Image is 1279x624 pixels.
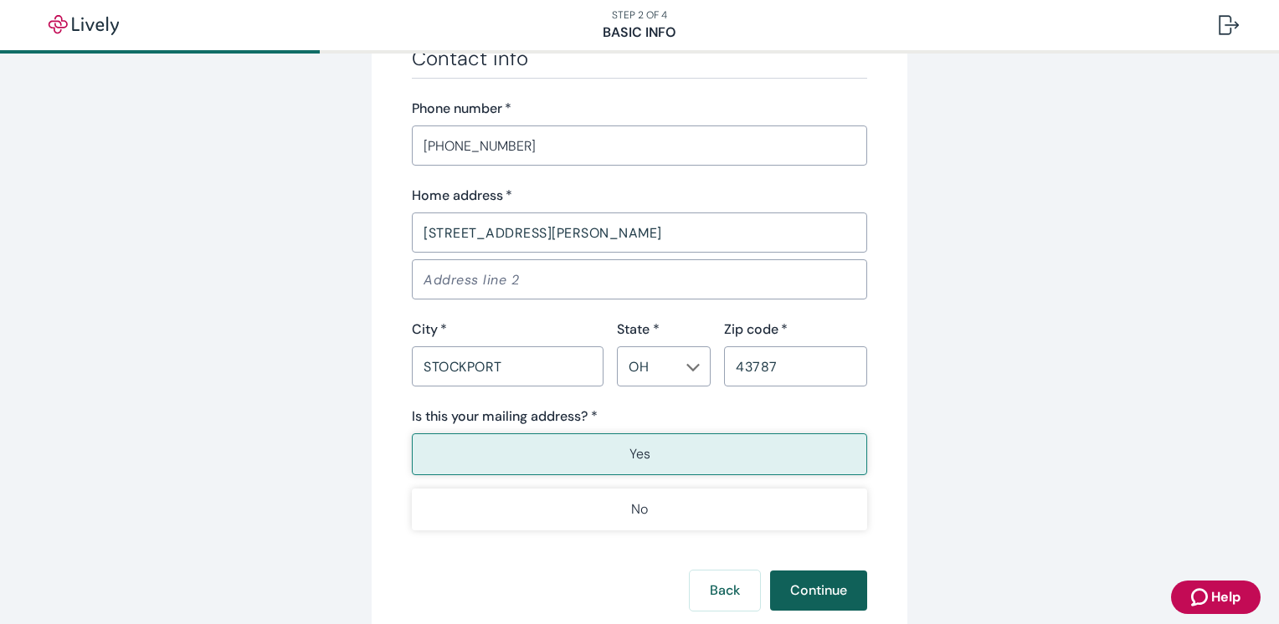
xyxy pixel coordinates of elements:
button: No [412,488,867,530]
button: Continue [770,570,867,611]
input: City [412,350,604,383]
input: Zip code [724,350,867,383]
label: Phone number [412,99,511,119]
label: Home address [412,186,512,206]
button: Log out [1205,5,1252,45]
input: Address line 1 [412,216,867,249]
label: State * [617,320,660,340]
span: Help [1211,587,1240,607]
label: Is this your mailing address? * [412,407,598,427]
input: -- [622,355,678,378]
img: Lively [37,15,131,35]
button: Open [685,359,701,376]
button: Zendesk support iconHelp [1171,581,1261,614]
svg: Zendesk support icon [1191,587,1211,607]
p: No [631,499,648,519]
button: Back [690,570,760,611]
h3: Contact info [412,46,867,71]
input: (555) 555-5555 [412,129,867,162]
svg: Chevron icon [686,361,700,374]
input: Address line 2 [412,263,867,296]
button: Yes [412,433,867,475]
p: Yes [629,444,650,464]
label: Zip code [724,320,788,340]
label: City [412,320,447,340]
